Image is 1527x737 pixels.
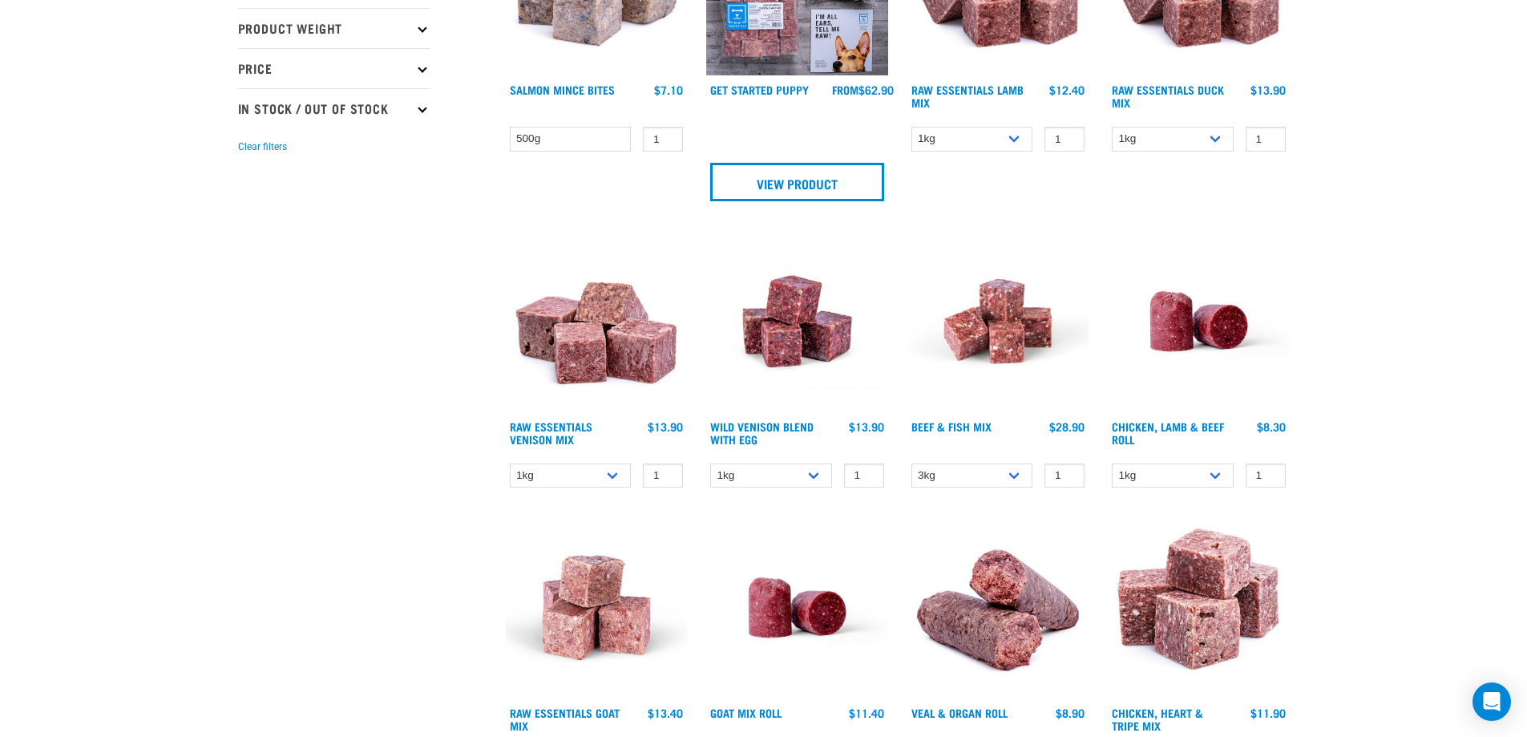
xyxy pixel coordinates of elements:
[911,710,1008,715] a: Veal & Organ Roll
[706,516,888,699] img: Raw Essentials Chicken Lamb Beef Bulk Minced Raw Dog Food Roll Unwrapped
[1257,420,1286,433] div: $8.30
[1049,83,1085,96] div: $12.40
[1250,707,1286,719] div: $11.90
[710,87,809,92] a: Get Started Puppy
[1112,423,1224,442] a: Chicken, Lamb & Beef Roll
[648,707,683,719] div: $13.40
[1108,516,1290,699] img: 1062 Chicken Heart Tripe Mix 01
[1049,420,1085,433] div: $28.90
[1044,127,1085,152] input: 1
[907,516,1089,699] img: Veal Organ Mix Roll 01
[1246,464,1286,488] input: 1
[832,83,894,96] div: $62.90
[849,707,884,719] div: $11.40
[510,87,615,92] a: Salmon Mince Bites
[510,710,620,728] a: Raw Essentials Goat Mix
[1246,127,1286,152] input: 1
[238,8,430,48] p: Product Weight
[849,420,884,433] div: $13.90
[238,48,430,88] p: Price
[510,423,592,442] a: Raw Essentials Venison Mix
[710,423,814,442] a: Wild Venison Blend with Egg
[1112,87,1224,105] a: Raw Essentials Duck Mix
[654,83,683,96] div: $7.10
[1056,707,1085,719] div: $8.90
[710,163,884,201] a: View Product
[706,230,888,412] img: Venison Egg 1616
[832,87,858,92] span: FROM
[1112,710,1203,728] a: Chicken, Heart & Tripe Mix
[506,230,688,412] img: 1113 RE Venison Mix 01
[911,87,1024,105] a: Raw Essentials Lamb Mix
[238,88,430,128] p: In Stock / Out Of Stock
[1108,230,1290,412] img: Raw Essentials Chicken Lamb Beef Bulk Minced Raw Dog Food Roll Unwrapped
[1250,83,1286,96] div: $13.90
[844,464,884,488] input: 1
[710,710,782,715] a: Goat Mix Roll
[506,516,688,699] img: Goat M Ix 38448
[643,464,683,488] input: 1
[238,140,287,154] button: Clear filters
[648,420,683,433] div: $13.90
[907,230,1089,412] img: Beef Mackerel 1
[643,127,683,152] input: 1
[911,423,992,429] a: Beef & Fish Mix
[1044,464,1085,488] input: 1
[1472,682,1511,721] div: Open Intercom Messenger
